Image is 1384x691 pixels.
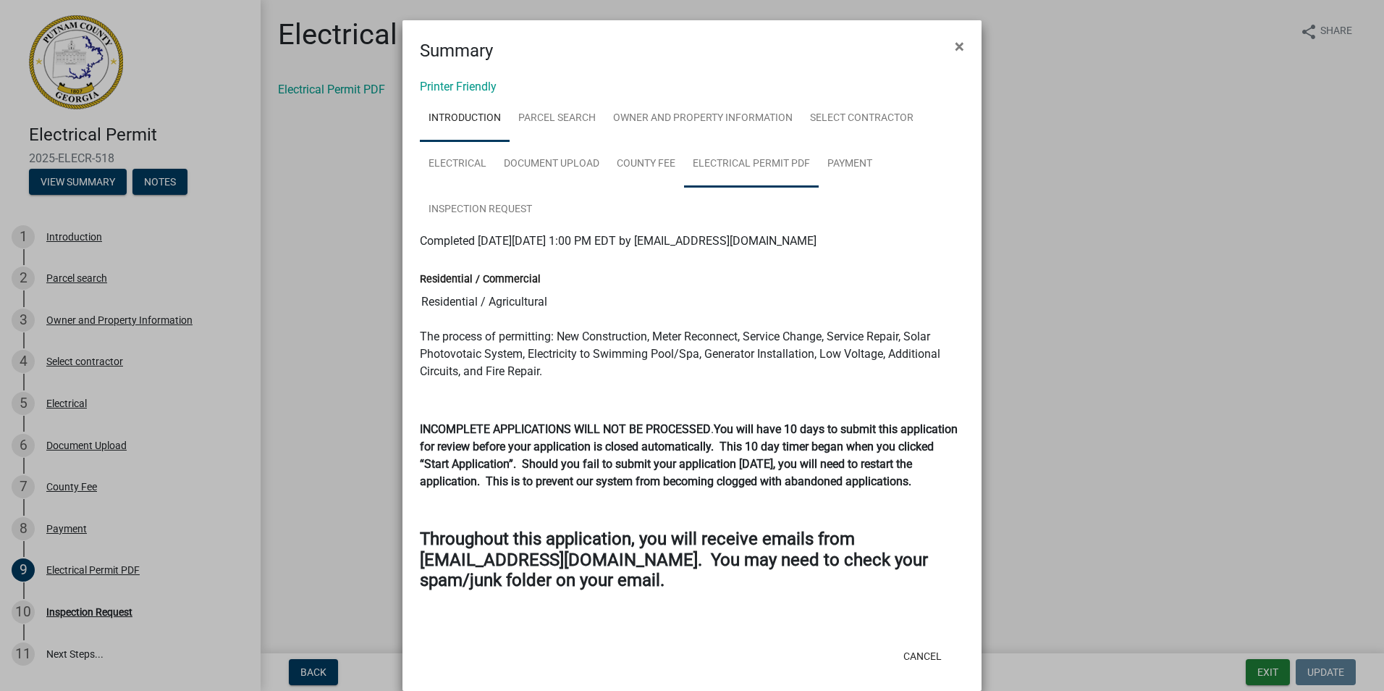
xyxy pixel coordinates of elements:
[955,36,964,56] span: ×
[420,141,495,188] a: Electrical
[510,96,604,142] a: Parcel search
[420,234,817,248] span: Completed [DATE][DATE] 1:00 PM EDT by [EMAIL_ADDRESS][DOMAIN_NAME]
[495,141,608,188] a: Document Upload
[420,80,497,93] a: Printer Friendly
[943,26,976,67] button: Close
[684,141,819,188] a: Electrical Permit PDF
[420,38,493,64] h4: Summary
[608,141,684,188] a: County Fee
[420,422,711,436] strong: INCOMPLETE APPLICATIONS WILL NOT BE PROCESSED
[819,141,881,188] a: Payment
[420,421,964,490] p: .
[420,275,541,285] label: Residential / Commercial
[892,643,953,669] button: Cancel
[420,187,541,233] a: Inspection Request
[420,96,510,142] a: Introduction
[420,328,964,380] p: The process of permitting: New Construction, Meter Reconnect, Service Change, Service Repair, Sol...
[801,96,922,142] a: Select contractor
[604,96,801,142] a: Owner and Property Information
[420,529,928,591] strong: Throughout this application, you will receive emails from [EMAIL_ADDRESS][DOMAIN_NAME]. You may n...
